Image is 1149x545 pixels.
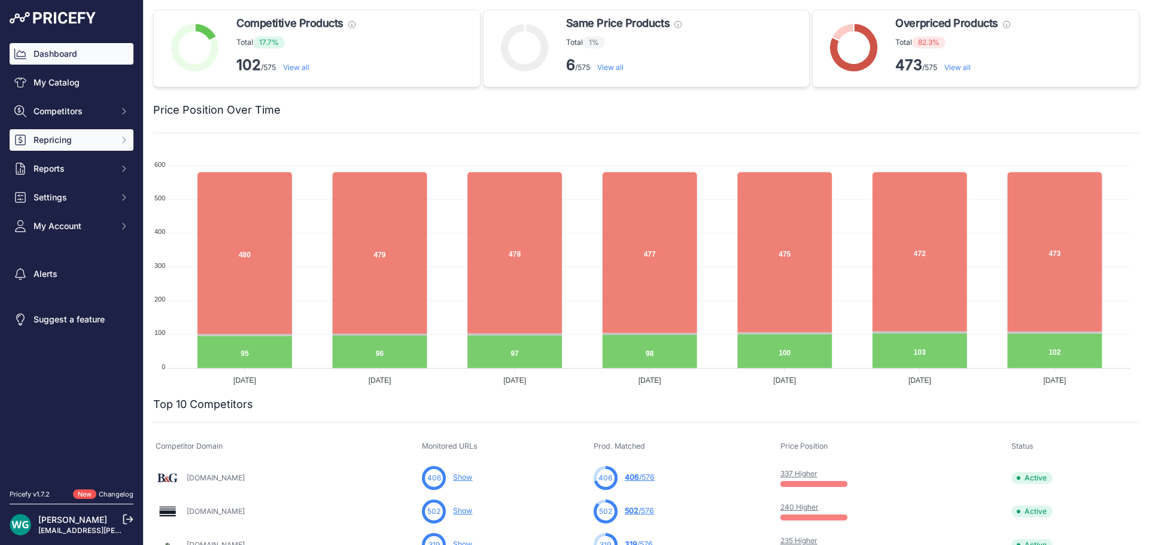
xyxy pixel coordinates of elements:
h2: Price Position Over Time [153,102,281,118]
tspan: [DATE] [908,376,931,385]
a: [DOMAIN_NAME] [187,473,245,482]
span: 17.7% [253,36,285,48]
tspan: 600 [154,161,165,168]
tspan: 400 [154,228,165,235]
p: /575 [566,56,682,75]
span: Competitive Products [236,15,344,32]
a: My Catalog [10,72,133,93]
strong: 102 [236,56,261,74]
a: 240 Higher [780,503,819,511]
a: View all [944,63,971,72]
button: Settings [10,187,133,208]
tspan: 300 [154,262,165,269]
span: 406 [598,473,612,483]
p: Total [566,36,682,48]
span: Status [1011,442,1034,450]
span: My Account [34,220,112,232]
p: /575 [895,56,1010,75]
a: View all [283,63,309,72]
a: [PERSON_NAME] [38,514,107,525]
button: My Account [10,215,133,237]
tspan: [DATE] [1044,376,1066,385]
span: 406 [427,473,441,483]
span: Prod. Matched [594,442,645,450]
span: Active [1011,506,1053,517]
tspan: 500 [154,194,165,202]
tspan: [DATE] [369,376,391,385]
a: 502/576 [625,506,654,515]
a: View all [597,63,624,72]
a: 406/576 [625,473,655,482]
a: Changelog [99,490,133,498]
a: Alerts [10,263,133,285]
tspan: [DATE] [773,376,796,385]
a: Dashboard [10,43,133,65]
button: Competitors [10,101,133,122]
span: 502 [599,506,612,517]
strong: 473 [895,56,922,74]
span: Repricing [34,134,112,146]
tspan: 0 [162,363,165,370]
tspan: [DATE] [503,376,526,385]
span: 502 [427,506,440,517]
a: 337 Higher [780,469,817,478]
button: Reports [10,158,133,179]
tspan: [DATE] [639,376,661,385]
span: 502 [625,506,639,515]
nav: Sidebar [10,43,133,475]
a: [DOMAIN_NAME] [187,507,245,516]
span: Overpriced Products [895,15,998,32]
img: Pricefy Logo [10,12,96,24]
span: New [73,489,96,500]
tspan: 100 [154,329,165,336]
p: /575 [236,56,355,75]
span: 82.3% [912,36,946,48]
span: Monitored URLs [422,442,478,450]
span: Price Position [780,442,828,450]
span: Same Price Products [566,15,670,32]
button: Repricing [10,129,133,151]
strong: 6 [566,56,575,74]
span: Active [1011,472,1053,484]
div: Pricefy v1.7.2 [10,489,50,500]
span: Settings [34,191,112,203]
span: Competitors [34,105,112,117]
p: Total [236,36,355,48]
a: Show [453,506,472,515]
a: Show [453,473,472,482]
tspan: 200 [154,296,165,303]
span: Competitor Domain [156,442,223,450]
a: 235 Higher [780,536,817,545]
span: 406 [625,473,639,482]
tspan: [DATE] [233,376,256,385]
span: Reports [34,163,112,175]
h2: Top 10 Competitors [153,396,253,413]
p: Total [895,36,1010,48]
a: [EMAIL_ADDRESS][PERSON_NAME][DOMAIN_NAME] [38,526,223,535]
a: Suggest a feature [10,309,133,330]
span: 1% [583,36,605,48]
